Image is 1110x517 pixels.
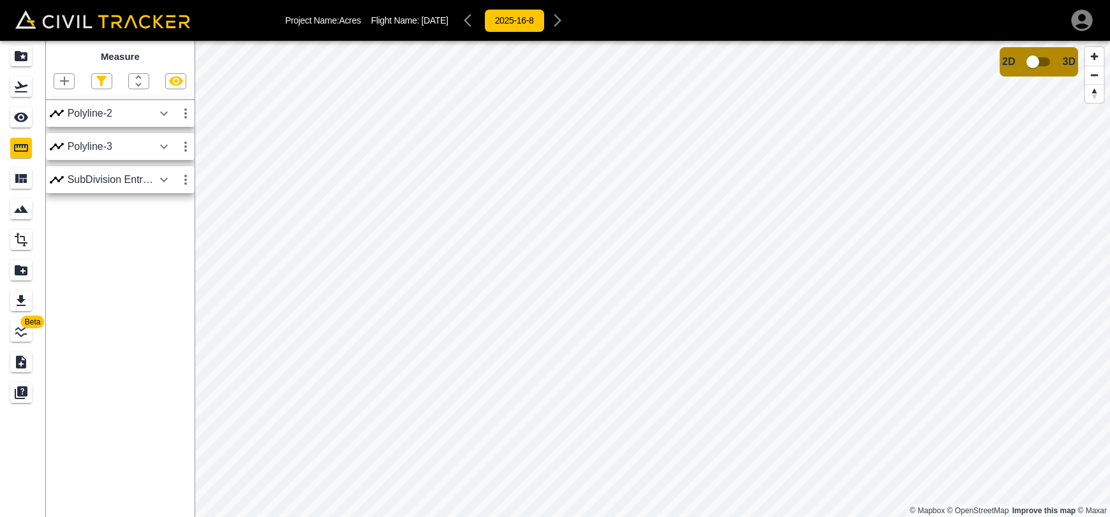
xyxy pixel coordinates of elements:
[1085,66,1104,84] button: Zoom out
[422,15,448,25] span: [DATE]
[1002,56,1015,68] span: 2D
[1085,47,1104,66] button: Zoom in
[1012,506,1076,515] a: Map feedback
[371,15,448,25] p: Flight Name:
[484,9,545,33] button: 2025-16-8
[285,15,361,25] p: Project Name: Acres
[15,10,190,28] img: Civil Tracker
[910,506,945,515] a: Mapbox
[1063,56,1076,68] span: 3D
[1085,84,1104,103] button: Reset bearing to north
[195,41,1110,517] canvas: Map
[947,506,1009,515] a: OpenStreetMap
[1077,506,1107,515] a: Maxar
